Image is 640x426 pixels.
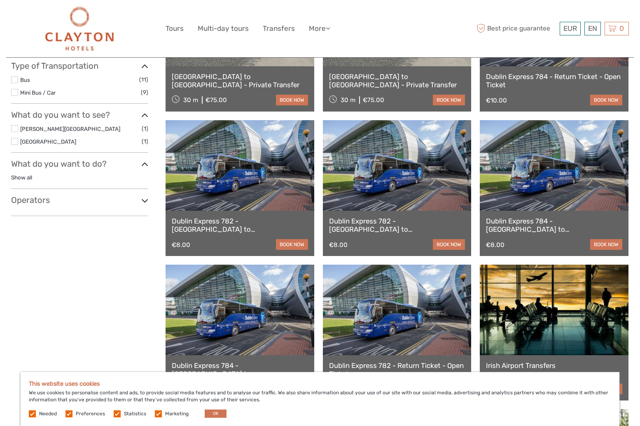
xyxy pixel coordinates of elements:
a: [GEOGRAPHIC_DATA] [20,138,76,145]
div: €10.00 [486,97,507,104]
span: (9) [141,88,148,97]
span: 30 m [341,96,355,104]
a: [PERSON_NAME][GEOGRAPHIC_DATA] [20,126,120,132]
h5: This website uses cookies [29,380,611,387]
button: OK [205,410,227,418]
label: Preferences [76,410,105,417]
a: Show all [11,174,32,181]
img: Clayton Hotels [44,6,115,51]
span: 0 [618,24,625,33]
div: €75.00 [363,96,384,104]
div: €8.00 [329,241,348,249]
label: Needed [39,410,57,417]
div: €8.00 [172,241,190,249]
a: Bus [20,77,30,83]
a: Dublin Express 782 - [GEOGRAPHIC_DATA] to [GEOGRAPHIC_DATA] - Single Ticket [172,217,308,234]
a: Multi-day tours [198,23,249,35]
a: Dublin Express 784 - [GEOGRAPHIC_DATA] to [GEOGRAPHIC_DATA] - Single Ticket [172,361,308,378]
a: book now [590,95,622,105]
span: Best price guarantee [474,22,558,35]
span: EUR [563,24,577,33]
a: More [309,23,330,35]
a: Dublin Express 784 - Return Ticket - Open Ticket [486,72,622,89]
a: Dublin Express 782 - Return Ticket - Open Ticket [329,361,465,378]
a: book now [590,239,622,250]
span: (1) [142,137,148,146]
a: Irish Airport Transfers [486,361,622,370]
a: [GEOGRAPHIC_DATA] to [GEOGRAPHIC_DATA] - Private Transfer [329,72,465,89]
a: book now [433,95,465,105]
span: (11) [139,75,148,84]
div: €75.00 [206,96,227,104]
a: Transfers [263,23,295,35]
div: €8.00 [486,241,505,249]
h3: Type of Transportation [11,61,148,71]
span: 30 m [183,96,198,104]
button: Open LiveChat chat widget [95,13,105,23]
label: Statistics [124,410,146,417]
a: [GEOGRAPHIC_DATA] to [GEOGRAPHIC_DATA] - Private Transfer [172,72,308,89]
label: Marketing [165,410,189,417]
h3: What do you want to see? [11,110,148,120]
p: We're away right now. Please check back later! [12,14,93,21]
a: Dublin Express 784 - [GEOGRAPHIC_DATA] to [GEOGRAPHIC_DATA] - Single Ticket [486,217,622,234]
div: We use cookies to personalise content and ads, to provide social media features and to analyse ou... [21,372,619,426]
a: Mini Bus / Car [20,89,56,96]
a: book now [276,95,308,105]
h3: Operators [11,195,148,205]
a: book now [433,239,465,250]
span: (1) [142,124,148,133]
a: Tours [166,23,184,35]
a: book now [276,239,308,250]
a: Dublin Express 782 - [GEOGRAPHIC_DATA] to [GEOGRAPHIC_DATA] - Single Ticket [329,217,465,234]
h3: What do you want to do? [11,159,148,169]
div: EN [584,22,601,35]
